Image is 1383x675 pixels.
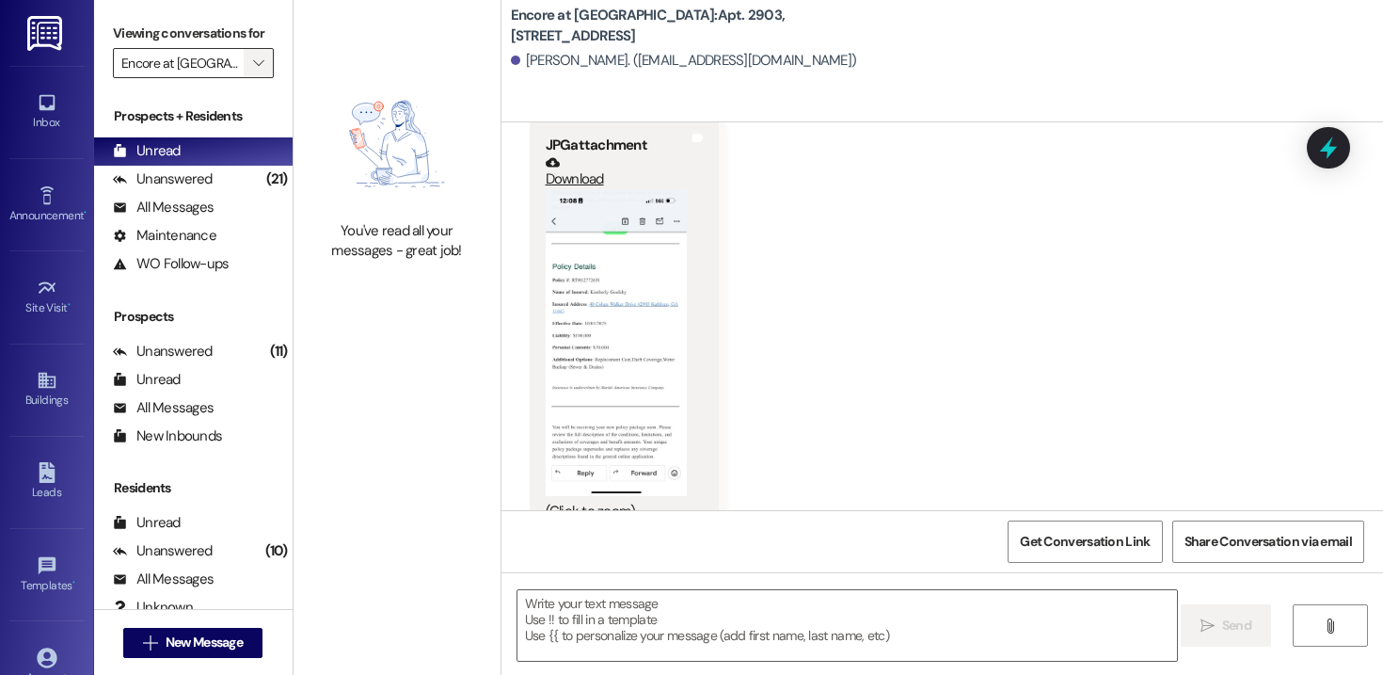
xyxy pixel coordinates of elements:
[262,165,293,194] div: (21)
[166,633,243,652] span: New Message
[1222,616,1251,635] span: Send
[9,87,85,137] a: Inbox
[253,56,263,71] i: 
[113,141,181,161] div: Unread
[265,337,293,366] div: (11)
[1181,604,1272,647] button: Send
[9,272,85,323] a: Site Visit •
[68,298,71,312] span: •
[546,190,687,496] button: Zoom image
[94,307,293,327] div: Prospects
[546,155,687,188] a: Download
[9,457,85,507] a: Leads
[113,169,213,189] div: Unanswered
[84,206,87,219] span: •
[113,513,181,533] div: Unread
[314,76,480,211] img: empty-state
[511,6,887,46] b: Encore at [GEOGRAPHIC_DATA]: Apt. 2903, [STREET_ADDRESS]
[1008,521,1162,563] button: Get Conversation Link
[94,478,293,498] div: Residents
[1323,619,1337,634] i: 
[113,570,214,589] div: All Messages
[113,19,274,48] label: Viewing conversations for
[113,598,193,618] div: Unknown
[1200,619,1215,634] i: 
[113,342,213,362] div: Unanswered
[143,635,157,651] i: 
[113,426,222,446] div: New Inbounds
[121,48,244,78] input: All communities
[9,364,85,415] a: Buildings
[1184,532,1352,552] span: Share Conversation via email
[113,198,214,217] div: All Messages
[113,370,181,390] div: Unread
[546,136,647,154] b: JPG attachment
[113,398,214,418] div: All Messages
[1172,521,1364,563] button: Share Conversation via email
[1020,532,1150,552] span: Get Conversation Link
[9,550,85,601] a: Templates •
[94,106,293,126] div: Prospects + Residents
[27,16,66,51] img: ResiDesk Logo
[314,221,480,262] div: You've read all your messages - great job!
[546,502,687,522] div: (Click to zoom)
[113,541,213,561] div: Unanswered
[113,226,216,246] div: Maintenance
[113,254,229,274] div: WO Follow-ups
[511,51,857,71] div: [PERSON_NAME]. ([EMAIL_ADDRESS][DOMAIN_NAME])
[261,537,293,566] div: (10)
[72,576,75,589] span: •
[123,628,262,658] button: New Message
